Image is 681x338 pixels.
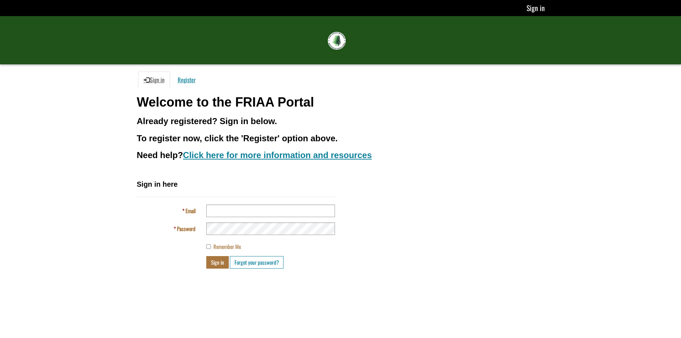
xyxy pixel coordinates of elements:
a: Forgot your password? [230,256,283,269]
input: Remember Me [206,244,211,249]
h3: To register now, click the 'Register' option above. [137,134,544,143]
a: Click here for more information and resources [183,150,372,160]
span: Email [186,207,196,215]
h3: Need help? [137,151,544,160]
span: Sign in here [137,180,178,188]
span: Remember Me [213,243,241,250]
button: Sign in [206,256,229,269]
span: Password [177,225,196,232]
a: Sign in [527,3,545,13]
h3: Already registered? Sign in below. [137,117,544,126]
img: FRIAA Submissions Portal [328,32,346,50]
h1: Welcome to the FRIAA Portal [137,95,544,109]
a: Sign in [138,72,170,88]
a: Register [172,72,201,88]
